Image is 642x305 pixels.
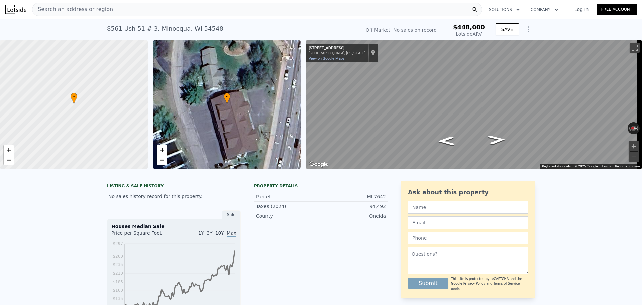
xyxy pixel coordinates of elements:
img: Google [308,160,330,169]
div: • [71,93,77,104]
div: This site is protected by reCAPTCHA and the Google and apply. [451,277,528,291]
div: Oneida [321,213,386,219]
a: Zoom out [4,155,14,165]
a: Zoom in [4,145,14,155]
span: + [7,146,11,154]
path: Go North, Lakeview Dr [430,134,463,148]
button: Company [525,4,564,16]
input: Phone [408,232,528,244]
div: No sales history record for this property. [107,190,241,202]
div: Price per Square Foot [111,230,174,240]
a: Report a problem [615,164,640,168]
div: MI 7642 [321,193,386,200]
div: Parcel [256,193,321,200]
button: Submit [408,278,448,289]
input: Email [408,216,528,229]
div: Street View [306,40,642,169]
span: 3Y [207,230,212,236]
button: Show Options [522,23,535,36]
tspan: $297 [113,241,123,246]
tspan: $135 [113,296,123,301]
span: + [159,146,164,154]
a: Privacy Policy [463,282,485,285]
input: Name [408,201,528,214]
span: Search an address or region [32,5,113,13]
a: Log In [566,6,597,13]
tspan: $185 [113,280,123,284]
div: • [224,93,230,104]
button: SAVE [496,23,519,35]
span: • [224,94,230,100]
a: Zoom in [157,145,167,155]
button: Rotate counterclockwise [628,122,631,134]
a: Show location on map [371,49,376,57]
button: Reset the view [627,125,640,131]
a: Free Account [597,4,637,15]
span: − [7,156,11,164]
span: 1Y [198,230,204,236]
span: $448,000 [453,24,485,31]
button: Zoom in [629,141,639,151]
tspan: $260 [113,254,123,259]
div: County [256,213,321,219]
span: Max [227,230,236,237]
tspan: $235 [113,262,123,267]
span: − [159,156,164,164]
a: Terms of Service [493,282,520,285]
tspan: $210 [113,271,123,276]
div: Off Market. No sales on record [366,27,437,33]
button: Zoom out [629,152,639,162]
tspan: $160 [113,288,123,293]
a: Open this area in Google Maps (opens a new window) [308,160,330,169]
div: [GEOGRAPHIC_DATA], [US_STATE] [309,51,365,55]
path: Go South, Lakeview Dr [479,133,514,147]
img: Lotside [5,5,26,14]
div: [STREET_ADDRESS] [309,46,365,51]
div: Ask about this property [408,187,528,197]
div: Taxes (2024) [256,203,321,210]
button: Rotate clockwise [636,122,640,134]
a: View on Google Maps [309,56,345,61]
div: LISTING & SALE HISTORY [107,183,241,190]
a: Terms [602,164,611,168]
button: Toggle fullscreen view [630,43,640,53]
div: Property details [254,183,388,189]
div: 8561 Ush 51 # 3 , Minocqua , WI 54548 [107,24,223,33]
div: Sale [222,210,241,219]
div: Map [306,40,642,169]
a: Zoom out [157,155,167,165]
div: Lotside ARV [453,31,485,37]
div: $4,492 [321,203,386,210]
div: Houses Median Sale [111,223,236,230]
span: © 2025 Google [575,164,598,168]
span: 10Y [215,230,224,236]
button: Solutions [484,4,525,16]
button: Keyboard shortcuts [542,164,571,169]
span: • [71,94,77,100]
